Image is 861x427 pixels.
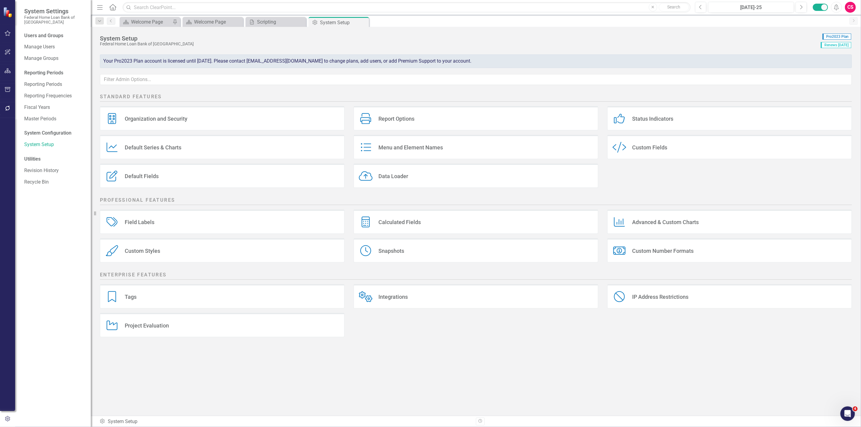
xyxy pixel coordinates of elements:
[853,406,858,411] span: 4
[378,293,408,300] div: Integrations
[840,406,855,421] iframe: Intercom live chat
[125,115,187,122] div: Organization and Security
[194,18,242,26] div: Welcome Page
[131,18,171,26] div: Welcome Page
[378,173,408,180] div: Data Loader
[378,219,421,226] div: Calculated Fields
[24,70,85,77] div: Reporting Periods
[320,19,368,26] div: System Setup
[24,130,85,137] div: System Configuration
[24,32,85,39] div: Users and Groups
[24,141,85,148] a: System Setup
[100,93,852,102] h2: Standard Features
[24,15,85,25] small: Federal Home Loan Bank of [GEOGRAPHIC_DATA]
[24,104,85,111] a: Fiscal Years
[121,18,171,26] a: Welcome Page
[100,74,852,85] input: Filter Admin Options...
[184,18,242,26] a: Welcome Page
[125,219,154,226] div: Field Labels
[378,115,414,122] div: Report Options
[125,247,160,254] div: Custom Styles
[632,144,667,151] div: Custom Fields
[123,2,691,13] input: Search ClearPoint...
[247,18,305,26] a: Scripting
[3,7,14,18] img: ClearPoint Strategy
[24,8,85,15] span: System Settings
[378,247,404,254] div: Snapshots
[100,42,818,46] div: Federal Home Loan Bank of [GEOGRAPHIC_DATA]
[708,2,794,13] button: [DATE]-25
[659,3,689,11] button: Search
[100,54,852,68] div: Your Pro2023 Plan account is licensed until [DATE]. Please contact [EMAIL_ADDRESS][DOMAIN_NAME] t...
[125,144,181,151] div: Default Series & Charts
[24,44,85,51] a: Manage Users
[24,55,85,62] a: Manage Groups
[125,293,137,300] div: Tags
[125,322,169,329] div: Project Evaluation
[632,219,699,226] div: Advanced & Custom Charts
[24,179,85,186] a: Recycle Bin
[821,42,851,48] span: Renews [DATE]
[710,4,792,11] div: [DATE]-25
[632,115,673,122] div: Status Indicators
[845,2,856,13] button: CS
[24,93,85,99] a: Reporting Frequencies
[24,167,85,174] a: Revision History
[667,5,680,9] span: Search
[24,81,85,88] a: Reporting Periods
[125,173,159,180] div: Default Fields
[100,197,852,205] h2: Professional Features
[99,418,471,425] div: System Setup
[257,18,305,26] div: Scripting
[100,272,852,280] h2: Enterprise Features
[378,144,443,151] div: Menu and Element Names
[24,156,85,163] div: Utilities
[100,35,818,42] div: System Setup
[823,34,851,40] span: Pro2023 Plan
[24,116,85,122] a: Master Periods
[632,247,694,254] div: Custom Number Formats
[632,293,688,300] div: IP Address Restrictions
